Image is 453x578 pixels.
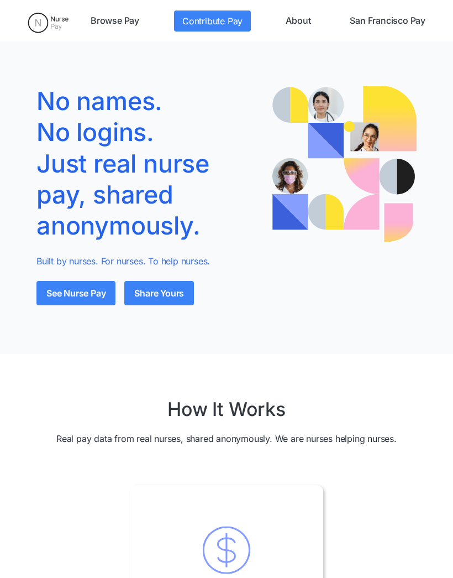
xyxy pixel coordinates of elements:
[36,86,256,241] h1: No names. No logins. Just real nurse pay, shared anonymously.
[174,11,251,32] a: Contribute Pay
[124,281,194,305] a: Share Yours
[345,11,430,32] a: San Francisco Pay
[36,254,256,268] p: Built by nurses. For nurses. To help nurses.
[167,398,286,421] h2: How It Works
[86,11,144,32] a: Browse Pay
[281,11,315,32] a: About
[36,281,115,305] a: See Nurse Pay
[272,86,417,242] img: Illustration of a nurse with speech bubbles showing real pay quotes
[56,432,397,445] p: Real pay data from real nurses, shared anonymously. We are nurses helping nurses.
